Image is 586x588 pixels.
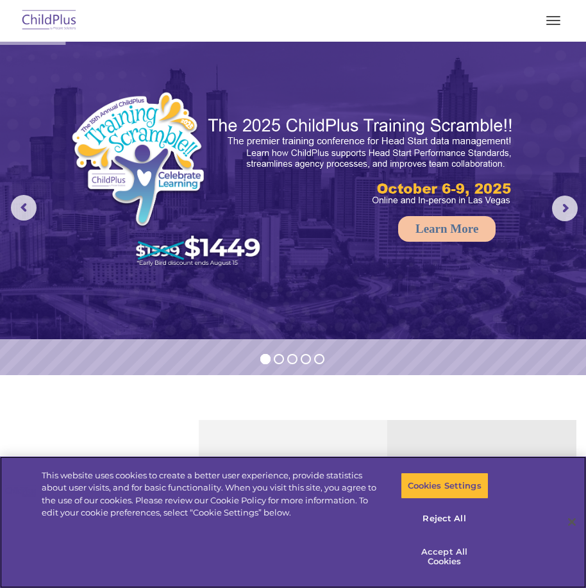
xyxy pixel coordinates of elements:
img: ChildPlus by Procare Solutions [19,6,80,36]
button: Accept All Cookies [401,539,489,575]
button: Close [558,508,586,536]
button: Cookies Settings [401,473,489,500]
button: Reject All [401,505,489,532]
div: This website uses cookies to create a better user experience, provide statistics about user visit... [42,469,383,519]
a: Learn More [398,216,496,242]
